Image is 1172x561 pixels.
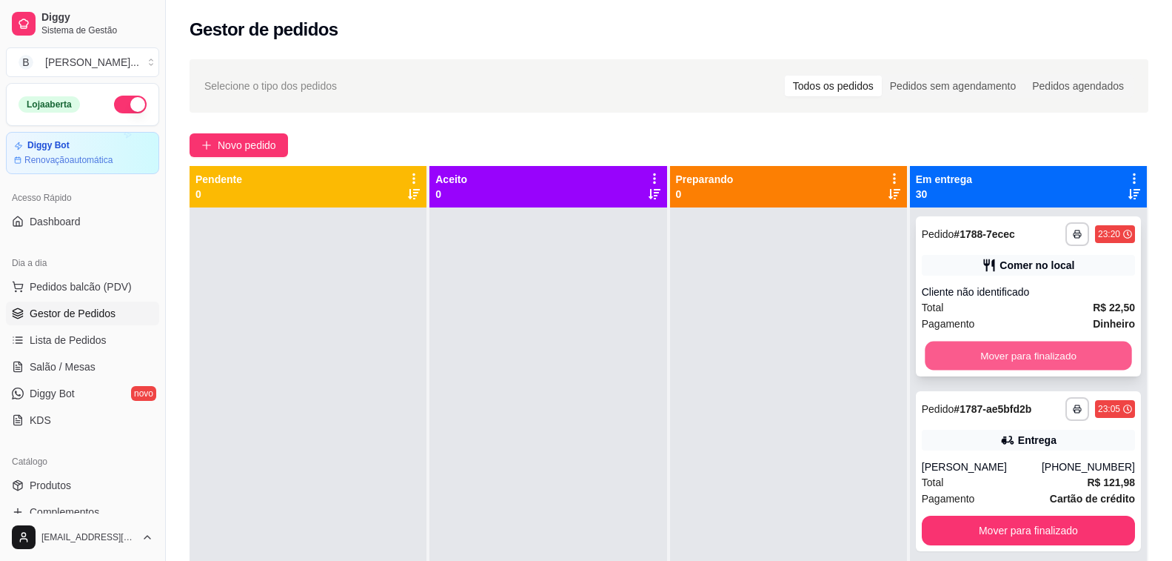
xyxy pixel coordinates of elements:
[954,228,1015,240] strong: # 1788-7ecec
[922,516,1135,545] button: Mover para finalizado
[922,299,944,316] span: Total
[1093,318,1135,330] strong: Dinheiro
[195,187,242,202] p: 0
[785,76,882,96] div: Todos os pedidos
[6,382,159,405] a: Diggy Botnovo
[30,306,115,321] span: Gestor de Pedidos
[6,251,159,275] div: Dia a dia
[916,172,972,187] p: Em entrega
[19,96,80,113] div: Loja aberta
[24,154,113,166] article: Renovação automática
[190,133,288,157] button: Novo pedido
[1018,433,1057,448] div: Entrega
[6,6,159,42] a: DiggySistema de Gestão
[190,18,338,42] h2: Gestor de pedidos
[30,386,75,401] span: Diggy Bot
[218,137,276,153] span: Novo pedido
[922,403,954,415] span: Pedido
[204,78,337,94] span: Selecione o tipo dos pedidos
[1087,477,1135,488] strong: R$ 121,98
[1050,493,1135,505] strong: Cartão de crédito
[6,408,159,432] a: KDS
[922,474,944,491] span: Total
[30,413,51,428] span: KDS
[999,258,1074,273] div: Comer no local
[30,279,132,294] span: Pedidos balcão (PDV)
[925,342,1132,371] button: Mover para finalizado
[6,275,159,299] button: Pedidos balcão (PDV)
[6,186,159,210] div: Acesso Rápido
[114,96,147,113] button: Alterar Status
[1098,228,1120,240] div: 23:20
[6,450,159,474] div: Catálogo
[435,187,467,202] p: 0
[882,76,1024,96] div: Pedidos sem agendamento
[922,316,975,332] span: Pagamento
[41,24,153,36] span: Sistema de Gestão
[916,187,972,202] p: 30
[30,214,81,229] span: Dashboard
[41,531,135,543] span: [EMAIL_ADDRESS][DOMAIN_NAME]
[19,55,33,70] span: B
[6,519,159,555] button: [EMAIL_ADDRESS][DOMAIN_NAME]
[922,285,1135,299] div: Cliente não identificado
[922,491,975,507] span: Pagamento
[676,172,734,187] p: Preparando
[1093,302,1135,313] strong: R$ 22,50
[1042,459,1135,474] div: [PHONE_NUMBER]
[1024,76,1132,96] div: Pedidos agendados
[6,210,159,233] a: Dashboard
[45,55,139,70] div: [PERSON_NAME] ...
[676,187,734,202] p: 0
[922,459,1042,474] div: [PERSON_NAME]
[6,474,159,497] a: Produtos
[6,47,159,77] button: Select a team
[6,355,159,379] a: Salão / Mesas
[435,172,467,187] p: Aceito
[6,500,159,524] a: Complementos
[6,132,159,174] a: Diggy BotRenovaçãoautomática
[954,403,1031,415] strong: # 1787-ae5bfd2b
[30,359,96,374] span: Salão / Mesas
[6,328,159,352] a: Lista de Pedidos
[30,478,71,493] span: Produtos
[201,140,212,150] span: plus
[41,11,153,24] span: Diggy
[27,140,70,151] article: Diggy Bot
[30,505,99,519] span: Complementos
[922,228,954,240] span: Pedido
[30,333,107,348] span: Lista de Pedidos
[6,302,159,325] a: Gestor de Pedidos
[195,172,242,187] p: Pendente
[1098,403,1120,415] div: 23:05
